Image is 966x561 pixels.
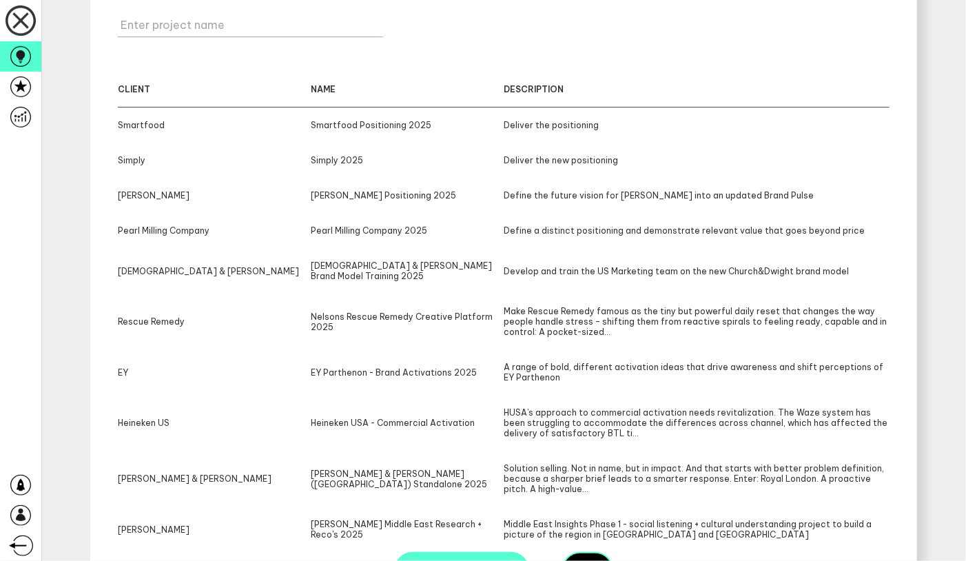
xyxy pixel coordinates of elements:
div: Smartfood [118,120,311,130]
div: [PERSON_NAME] Positioning 2025 [311,190,504,201]
div: EY Parthenon - Brand Activations 2025 [311,362,504,382]
div: [PERSON_NAME] [118,519,311,540]
div: Define the future vision for [PERSON_NAME] into an updated Brand Pulse [504,190,890,201]
div: name [311,84,504,94]
div: Nelsons Rescue Remedy Creative Platform 2025 [311,306,504,337]
label: Enter project name [121,18,386,32]
div: Smartfood Positioning 2025 [311,120,504,130]
div: Pearl Milling Company 2025 [311,225,504,236]
div: EY [118,362,311,382]
div: Make Rescue Remedy famous as the tiny but powerful daily reset that changes the way people handle... [504,306,890,337]
div: [PERSON_NAME] [118,190,311,201]
div: [PERSON_NAME] Middle East Research + Reco's 2025 [311,519,504,540]
div: description [504,84,890,94]
div: [DEMOGRAPHIC_DATA] & [PERSON_NAME] Brand Model Training 2025 [311,261,504,281]
div: Heineken US [118,407,311,438]
div: Deliver the new positioning [504,155,890,165]
div: HUSA’s approach to commercial activation needs revitalization. The Waze system has been strugglin... [504,407,890,438]
div: Develop and train the US Marketing team on the new Church&Dwight brand model [504,261,890,281]
div: Simply [118,155,311,165]
div: Middle East Insights Phase 1 - social listening + cultural understanding project to build a pictu... [504,519,890,540]
div: Deliver the positioning [504,120,890,130]
div: A range of bold, different activation ideas that drive awareness and shift perceptions of EY Part... [504,362,890,382]
div: [PERSON_NAME] & [PERSON_NAME] [118,463,311,494]
div: [PERSON_NAME] & [PERSON_NAME] ([GEOGRAPHIC_DATA]) Standalone 2025 [311,463,504,494]
div: Pearl Milling Company [118,225,311,236]
div: Define a distinct positioning and demonstrate relevant value that goes beyond price [504,225,890,236]
div: [DEMOGRAPHIC_DATA] & [PERSON_NAME] [118,261,311,281]
div: client [118,84,311,94]
div: Heineken USA - Commercial Activation [311,407,504,438]
div: Rescue Remedy [118,306,311,337]
div: Solution selling. Not in name, but in impact. And that starts with better problem definition, bec... [504,463,890,494]
div: Simply 2025 [311,155,504,165]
